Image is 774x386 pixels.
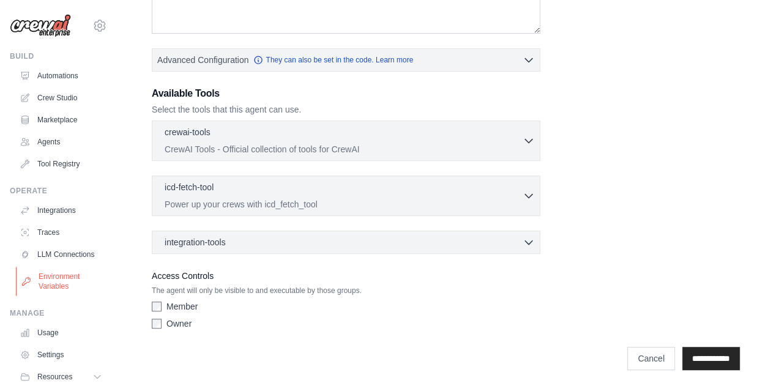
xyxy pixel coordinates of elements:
[166,317,192,330] label: Owner
[15,110,107,130] a: Marketplace
[15,66,107,86] a: Automations
[10,186,107,196] div: Operate
[253,55,413,65] a: They can also be set in the code. Learn more
[10,308,107,318] div: Manage
[16,267,108,296] a: Environment Variables
[15,132,107,152] a: Agents
[627,347,675,370] a: Cancel
[15,201,107,220] a: Integrations
[165,181,214,193] p: icd-fetch-tool
[15,323,107,343] a: Usage
[15,245,107,264] a: LLM Connections
[37,372,72,382] span: Resources
[10,14,71,37] img: Logo
[166,300,198,313] label: Member
[157,126,535,155] button: crewai-tools CrewAI Tools - Official collection of tools for CrewAI
[15,154,107,174] a: Tool Registry
[152,269,540,283] label: Access Controls
[152,103,540,116] p: Select the tools that this agent can use.
[152,286,540,295] p: The agent will only be visible to and executable by those groups.
[15,88,107,108] a: Crew Studio
[15,345,107,365] a: Settings
[165,236,226,248] span: integration-tools
[157,236,535,248] button: integration-tools
[165,143,523,155] p: CrewAI Tools - Official collection of tools for CrewAI
[10,51,107,61] div: Build
[157,181,535,210] button: icd-fetch-tool Power up your crews with icd_fetch_tool
[165,198,523,210] p: Power up your crews with icd_fetch_tool
[157,54,248,66] span: Advanced Configuration
[15,223,107,242] a: Traces
[152,86,540,101] h3: Available Tools
[165,126,210,138] p: crewai-tools
[152,49,540,71] button: Advanced Configuration They can also be set in the code. Learn more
